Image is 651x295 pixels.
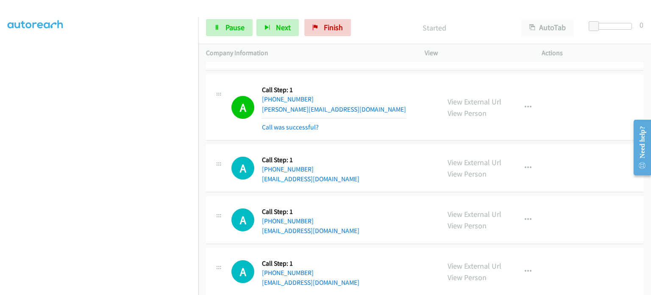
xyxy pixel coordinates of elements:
[256,19,299,36] button: Next
[231,208,254,231] h1: A
[262,165,314,173] a: [PHONE_NUMBER]
[262,217,314,225] a: [PHONE_NUMBER]
[448,169,487,179] a: View Person
[324,22,343,32] span: Finish
[521,19,574,36] button: AutoTab
[262,95,314,103] a: [PHONE_NUMBER]
[231,260,254,283] div: The call is yet to be attempted
[448,273,487,282] a: View Person
[448,97,501,107] a: View External Url
[262,105,406,113] a: [PERSON_NAME][EMAIL_ADDRESS][DOMAIN_NAME]
[448,108,487,118] a: View Person
[542,48,643,58] p: Actions
[262,175,359,183] a: [EMAIL_ADDRESS][DOMAIN_NAME]
[231,260,254,283] h1: A
[276,22,291,32] span: Next
[362,22,506,34] p: Started
[231,157,254,180] h1: A
[425,48,526,58] p: View
[231,157,254,180] div: The call is yet to be attempted
[304,19,351,36] a: Finish
[206,48,409,58] p: Company Information
[262,86,406,94] h5: Call Step: 1
[262,208,359,216] h5: Call Step: 1
[262,227,359,235] a: [EMAIL_ADDRESS][DOMAIN_NAME]
[448,221,487,230] a: View Person
[640,19,643,31] div: 0
[231,96,254,119] h1: A
[262,269,314,277] a: [PHONE_NUMBER]
[225,22,245,32] span: Pause
[448,261,501,271] a: View External Url
[448,157,501,167] a: View External Url
[262,123,319,131] a: Call was successful?
[262,259,359,268] h5: Call Step: 1
[627,114,651,181] iframe: Resource Center
[262,156,359,164] h5: Call Step: 1
[448,209,501,219] a: View External Url
[206,19,253,36] a: Pause
[262,278,359,287] a: [EMAIL_ADDRESS][DOMAIN_NAME]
